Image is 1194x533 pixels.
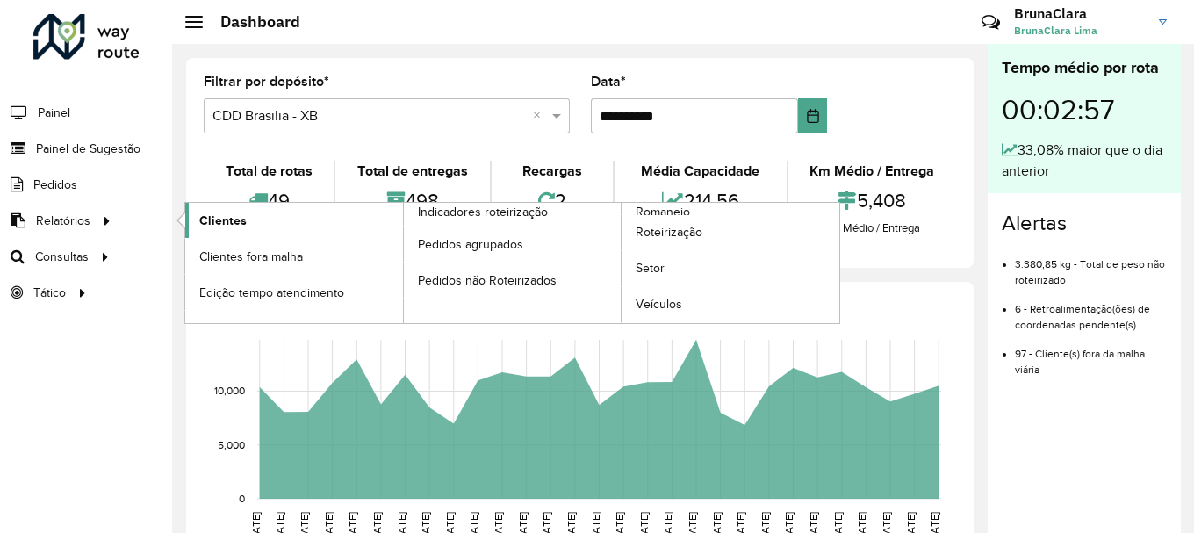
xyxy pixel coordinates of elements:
a: Pedidos não Roteirizados [404,263,622,298]
div: Recargas [496,161,608,182]
span: Edição tempo atendimento [199,284,344,302]
a: Pedidos agrupados [404,227,622,262]
div: Tempo médio por rota [1002,56,1167,80]
span: Veículos [636,295,682,313]
a: Romaneio [404,203,840,323]
span: BrunaClara Lima [1014,23,1146,39]
span: Painel de Sugestão [36,140,140,158]
div: Média Capacidade [619,161,781,182]
div: 00:02:57 [1002,80,1167,140]
div: 214,56 [619,182,781,220]
div: 498 [340,182,485,220]
a: Clientes fora malha [185,239,403,274]
div: Total de entregas [340,161,485,182]
li: 3.380,85 kg - Total de peso não roteirizado [1015,243,1167,288]
div: 2 [496,182,608,220]
span: Pedidos não Roteirizados [418,271,557,290]
div: Km Médio / Entrega [793,220,952,237]
text: 10,000 [214,385,245,397]
h3: BrunaClara [1014,5,1146,22]
li: 6 - Retroalimentação(ões) de coordenadas pendente(s) [1015,288,1167,333]
button: Choose Date [798,98,827,133]
a: Setor [622,251,839,286]
span: Tático [33,284,66,302]
span: Clientes [199,212,247,230]
h2: Dashboard [203,12,300,32]
span: Indicadores roteirização [418,203,548,221]
label: Filtrar por depósito [204,71,329,92]
label: Data [591,71,626,92]
li: 97 - Cliente(s) fora da malha viária [1015,333,1167,378]
a: Roteirização [622,215,839,250]
text: 5,000 [218,439,245,450]
span: Setor [636,259,665,277]
span: Relatórios [36,212,90,230]
div: 49 [208,182,329,220]
text: 0 [239,493,245,504]
a: Clientes [185,203,403,238]
div: Total de rotas [208,161,329,182]
a: Contato Rápido [972,4,1010,41]
div: 5,408 [793,182,952,220]
span: Pedidos agrupados [418,235,523,254]
span: Roteirização [636,223,702,241]
a: Indicadores roteirização [185,203,622,323]
span: Clear all [533,105,548,126]
span: Painel [38,104,70,122]
div: 33,08% maior que o dia anterior [1002,140,1167,182]
a: Edição tempo atendimento [185,275,403,310]
a: Veículos [622,287,839,322]
h4: Alertas [1002,211,1167,236]
span: Pedidos [33,176,77,194]
span: Consultas [35,248,89,266]
div: Km Médio / Entrega [793,161,952,182]
span: Romaneio [636,203,690,221]
span: Clientes fora malha [199,248,303,266]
